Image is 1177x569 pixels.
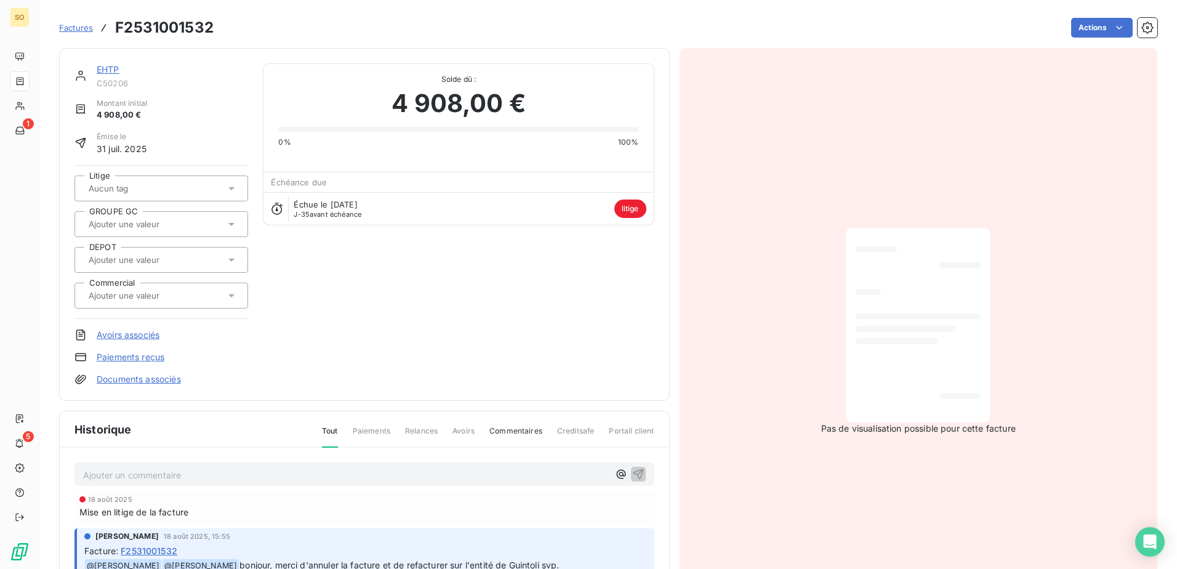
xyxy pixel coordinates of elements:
[87,290,211,301] input: Ajouter une valeur
[1071,18,1133,38] button: Actions
[452,426,475,446] span: Avoirs
[10,7,30,27] div: SO
[294,211,361,218] span: avant échéance
[294,200,357,209] span: Échue le [DATE]
[88,496,132,503] span: 18 août 2025
[10,121,29,140] a: 1
[87,254,211,265] input: Ajouter une valeur
[353,426,390,446] span: Paiements
[557,426,595,446] span: Creditsafe
[79,506,188,519] span: Mise en litige de la facture
[294,210,310,219] span: J-35
[609,426,654,446] span: Portail client
[489,426,542,446] span: Commentaires
[59,23,93,33] span: Factures
[278,74,638,85] span: Solde dû :
[278,137,291,148] span: 0%
[23,431,34,442] span: 5
[87,183,161,194] input: Aucun tag
[97,109,147,121] span: 4 908,00 €
[121,544,177,557] span: F2531001532
[392,85,526,122] span: 4 908,00 €
[10,542,30,562] img: Logo LeanPay
[59,22,93,34] a: Factures
[618,137,639,148] span: 100%
[97,329,159,341] a: Avoirs associés
[97,131,147,142] span: Émise le
[115,17,214,39] h3: F2531001532
[614,200,646,218] span: litige
[97,142,147,155] span: 31 juil. 2025
[84,544,118,557] span: Facture :
[97,98,147,109] span: Montant initial
[405,426,438,446] span: Relances
[97,64,119,75] a: EHTP
[97,373,181,385] a: Documents associés
[1135,527,1165,557] div: Open Intercom Messenger
[95,531,159,542] span: [PERSON_NAME]
[97,78,248,88] span: C50206
[87,219,211,230] input: Ajouter une valeur
[164,533,230,540] span: 18 août 2025, 15:55
[97,351,164,363] a: Paiements reçus
[23,118,34,129] span: 1
[271,177,327,187] span: Échéance due
[74,421,132,438] span: Historique
[322,426,338,448] span: Tout
[821,422,1016,435] span: Pas de visualisation possible pour cette facture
